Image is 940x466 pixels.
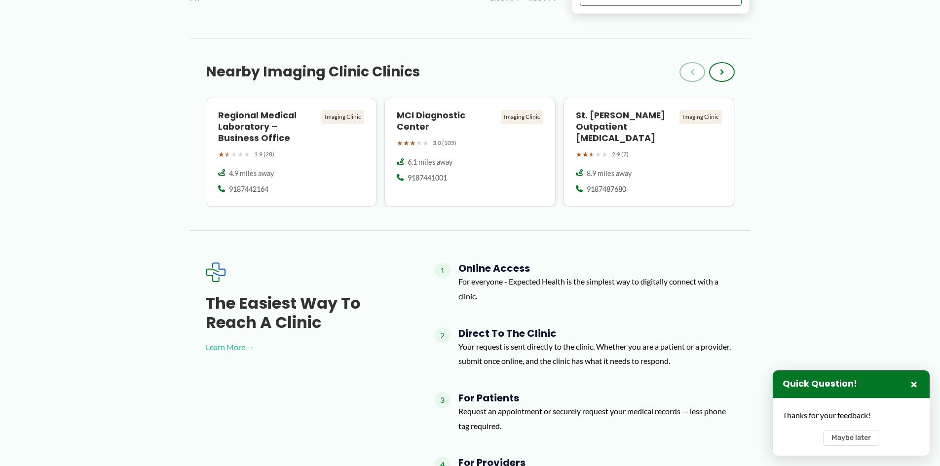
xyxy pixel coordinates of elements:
[612,149,629,160] span: 2.9 (7)
[679,110,722,124] div: Imaging Clinic
[458,274,735,303] p: For everyone - Expected Health is the simplest way to digitally connect with a clinic.
[229,169,274,179] span: 4.9 miles away
[576,110,676,144] h4: St. [PERSON_NAME] Outpatient [MEDICAL_DATA]
[679,62,705,82] button: ‹
[244,148,250,161] span: ★
[408,173,447,183] span: 9187441001
[218,110,318,144] h4: Regional Medical Laboratory – Business Office
[422,137,429,149] span: ★
[435,262,451,278] span: 1
[908,378,920,390] button: Close
[458,404,735,433] p: Request an appointment or securely request your medical records — less phone tag required.
[206,340,403,355] a: Learn More →
[206,262,226,282] img: Expected Healthcare Logo
[458,392,735,404] h4: For Patients
[218,148,225,161] span: ★
[237,148,244,161] span: ★
[416,137,422,149] span: ★
[458,262,735,274] h4: Online Access
[408,157,452,167] span: 6.1 miles away
[433,138,456,148] span: 3.0 (105)
[783,378,857,390] h3: Quick Question!
[709,62,735,82] button: ›
[720,66,724,78] span: ›
[458,327,735,339] h4: Direct to the Clinic
[322,110,364,124] div: Imaging Clinic
[384,98,556,207] a: MCI Diagnostic Center Imaging Clinic ★★★★★ 3.0 (105) 6.1 miles away 9187441001
[206,63,420,81] h3: Nearby Imaging Clinic Clinics
[206,98,377,207] a: Regional Medical Laboratory – Business Office Imaging Clinic ★★★★★ 1.9 (28) 4.9 miles away 918744...
[783,408,920,423] div: Thanks for your feedback!
[564,98,735,207] a: St. [PERSON_NAME] Outpatient [MEDICAL_DATA] Imaging Clinic ★★★★★ 2.9 (7) 8.9 miles away 9187487680
[410,137,416,149] span: ★
[501,110,543,124] div: Imaging Clinic
[587,169,632,179] span: 8.9 miles away
[231,148,237,161] span: ★
[589,148,595,161] span: ★
[587,184,626,194] span: 9187487680
[823,430,879,446] button: Maybe later
[576,148,582,161] span: ★
[458,339,735,368] p: Your request is sent directly to the clinic. Whether you are a patient or a provider, submit once...
[397,110,497,133] h4: MCI Diagnostic Center
[582,148,589,161] span: ★
[595,148,602,161] span: ★
[229,184,268,194] span: 9187442164
[254,149,274,160] span: 1.9 (28)
[397,137,403,149] span: ★
[602,148,608,161] span: ★
[403,137,410,149] span: ★
[206,294,403,332] h3: The Easiest Way to Reach a Clinic
[435,392,451,408] span: 3
[690,66,694,78] span: ‹
[435,327,451,343] span: 2
[225,148,231,161] span: ★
